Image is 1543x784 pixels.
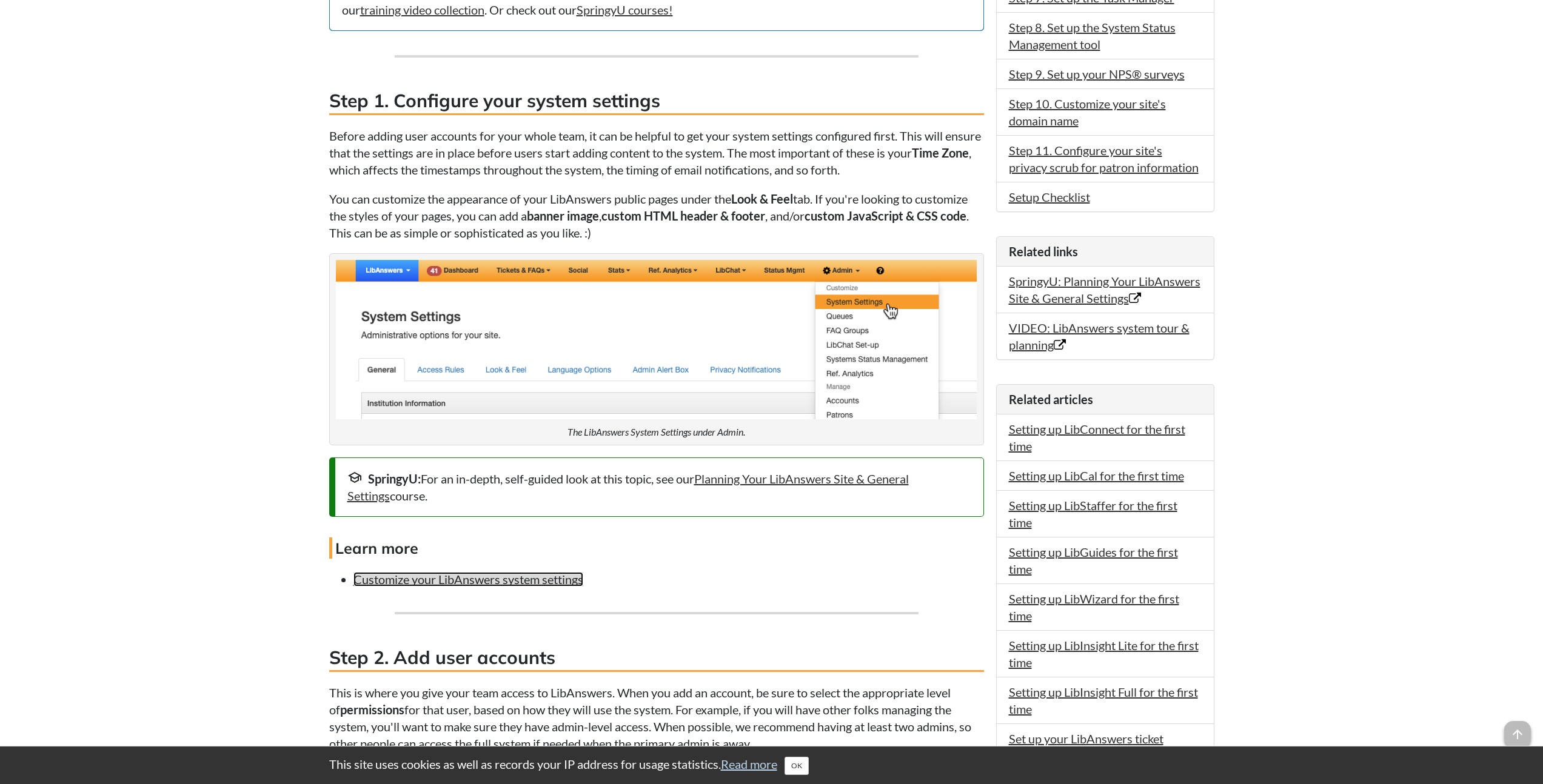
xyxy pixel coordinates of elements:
[329,88,984,115] h3: Step 1. Configure your system settings
[1504,722,1531,737] a: arrow_upward
[912,145,969,160] strong: Time Zone
[721,757,777,771] a: Read more
[1009,685,1198,716] a: Setting up LibInsight Full for the first time
[1009,392,1093,407] span: Related articles
[1009,190,1090,204] a: Setup Checklist
[329,537,984,559] h4: Learn more
[329,127,984,178] p: Before adding user accounts for your whole team, it can be helpful to get your system settings co...
[1009,321,1190,352] a: VIDEO: LibAnswers system tour & planning
[340,702,404,717] strong: permissions
[1009,274,1200,305] a: SpringyU: Planning Your LibAnswers Site & General Settings
[347,470,362,485] span: school
[1009,67,1185,81] a: Step 9. Set up your NPS® surveys
[1009,422,1185,453] a: Setting up LibConnect for the first time
[353,572,583,586] a: Customize your LibAnswers system settings
[1009,591,1179,623] a: Setting up LibWizard for the first time
[329,645,984,672] h3: Step 2. Add user accounts
[368,471,421,486] strong: SpringyU:
[1009,20,1176,51] a: Step 8. Set up the System Status Management tool
[347,470,971,504] div: For an in-depth, self-guided look at this topic, see our course.
[336,260,977,419] img: The System Settings page
[317,756,1227,775] div: This site uses cookies as well as records your IP address for usage statistics.
[731,191,793,206] strong: Look & Feel
[1009,143,1199,174] a: Step 11. Configure your site's privacy scrub for patron information
[1009,731,1163,763] a: Set up your LibAnswers ticket queues and tags
[785,757,809,775] button: Close
[329,190,984,241] p: You can customize the appearance of your LibAnswers public pages under the tab. If you're looking...
[1009,545,1178,576] a: Setting up LibGuides for the first time
[1504,721,1531,748] span: arrow_upward
[577,2,673,17] a: SpringyU courses!
[601,208,765,223] span: custom HTML header & footer
[329,684,984,752] p: This is where you give your team access to LibAnswers. When you add an account, be sure to select...
[1009,96,1166,128] a: Step 10. Customize your site's domain name
[1009,244,1078,259] span: Related links
[360,2,484,17] a: training video collection
[527,208,599,223] span: banner image
[1009,498,1177,530] a: Setting up LibStaffer for the first time
[1009,468,1184,483] a: Setting up LibCal for the first time
[567,425,745,439] figcaption: The LibAnswers System Settings under Admin.
[1009,638,1199,669] a: Setting up LibInsight Lite for the first time
[805,208,966,223] span: custom JavaScript & CSS code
